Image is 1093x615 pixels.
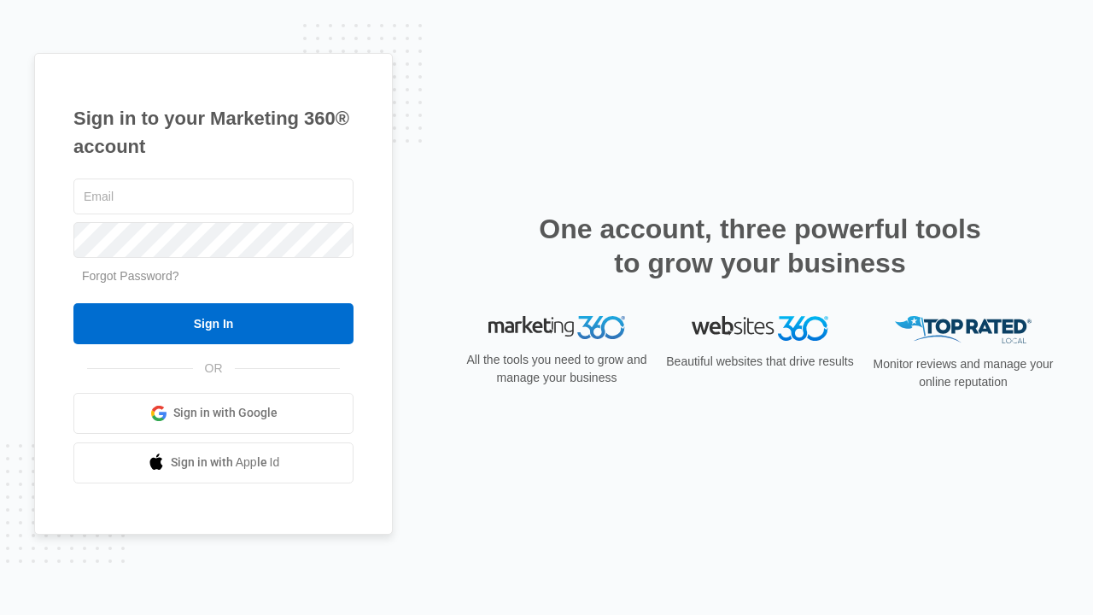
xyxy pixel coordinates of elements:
[73,303,354,344] input: Sign In
[173,404,278,422] span: Sign in with Google
[73,393,354,434] a: Sign in with Google
[73,104,354,161] h1: Sign in to your Marketing 360® account
[171,454,280,471] span: Sign in with Apple Id
[692,316,828,341] img: Websites 360
[488,316,625,340] img: Marketing 360
[193,360,235,378] span: OR
[73,179,354,214] input: Email
[82,269,179,283] a: Forgot Password?
[534,212,986,280] h2: One account, three powerful tools to grow your business
[461,351,652,387] p: All the tools you need to grow and manage your business
[73,442,354,483] a: Sign in with Apple Id
[868,355,1059,391] p: Monitor reviews and manage your online reputation
[895,316,1032,344] img: Top Rated Local
[664,353,856,371] p: Beautiful websites that drive results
